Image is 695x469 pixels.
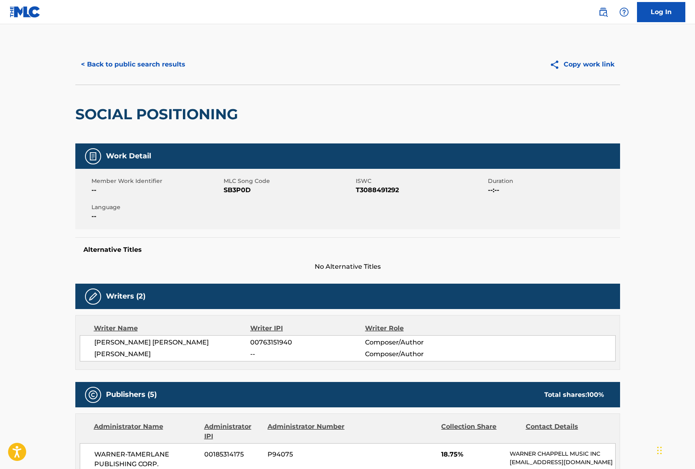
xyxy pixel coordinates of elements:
[224,177,354,185] span: MLC Song Code
[544,390,604,400] div: Total shares:
[637,2,685,22] a: Log In
[83,246,612,254] h5: Alternative Titles
[204,450,261,459] span: 00185314175
[88,292,98,301] img: Writers
[224,185,354,195] span: SB3P0D
[91,177,222,185] span: Member Work Identifier
[91,203,222,212] span: Language
[616,4,632,20] div: Help
[441,422,519,441] div: Collection Share
[94,324,251,333] div: Writer Name
[106,151,151,161] h5: Work Detail
[356,177,486,185] span: ISWC
[356,185,486,195] span: T3088491292
[595,4,611,20] a: Public Search
[94,422,198,441] div: Administrator Name
[106,292,145,301] h5: Writers (2)
[204,422,261,441] div: Administrator IPI
[94,450,199,469] span: WARNER-TAMERLANE PUBLISHING CORP.
[94,338,251,347] span: [PERSON_NAME] [PERSON_NAME]
[75,105,242,123] h2: SOCIAL POSITIONING
[268,450,346,459] span: P94075
[441,450,504,459] span: 18.75%
[488,177,618,185] span: Duration
[488,185,618,195] span: --:--
[510,450,615,458] p: WARNER CHAPPELL MUSIC INC
[91,185,222,195] span: --
[91,212,222,221] span: --
[510,458,615,467] p: [EMAIL_ADDRESS][DOMAIN_NAME]
[365,324,469,333] div: Writer Role
[106,390,157,399] h5: Publishers (5)
[268,422,346,441] div: Administrator Number
[88,151,98,161] img: Work Detail
[75,262,620,272] span: No Alternative Titles
[657,438,662,463] div: Drag
[10,6,41,18] img: MLC Logo
[544,54,620,75] button: Copy work link
[250,349,365,359] span: --
[250,338,365,347] span: 00763151940
[587,391,604,398] span: 100 %
[550,60,564,70] img: Copy work link
[365,349,469,359] span: Composer/Author
[94,349,251,359] span: [PERSON_NAME]
[619,7,629,17] img: help
[250,324,365,333] div: Writer IPI
[598,7,608,17] img: search
[365,338,469,347] span: Composer/Author
[655,430,695,469] iframe: Chat Widget
[75,54,191,75] button: < Back to public search results
[88,390,98,400] img: Publishers
[526,422,604,441] div: Contact Details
